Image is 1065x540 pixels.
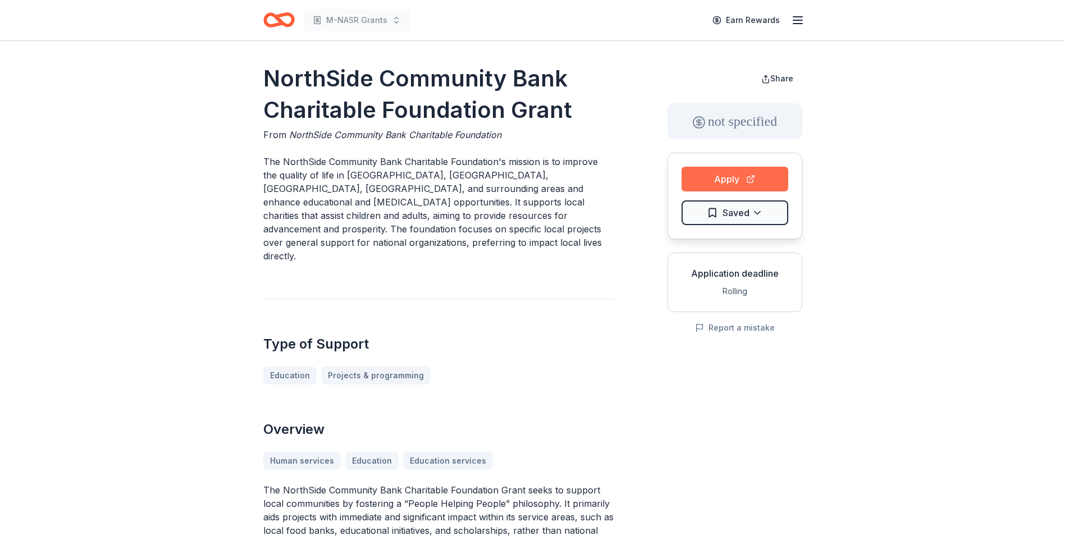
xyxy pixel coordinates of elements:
a: Home [263,7,295,33]
h2: Overview [263,420,614,438]
span: Share [770,74,793,83]
p: The NorthSide Community Bank Charitable Foundation's mission is to improve the quality of life in... [263,155,614,263]
a: Earn Rewards [706,10,787,30]
span: M-NASR Grants [326,13,387,27]
button: Apply [682,167,788,191]
a: Education [263,367,317,385]
div: not specified [668,103,802,139]
div: Application deadline [677,267,793,280]
h2: Type of Support [263,335,614,353]
button: M-NASR Grants [304,9,410,31]
button: Share [752,67,802,90]
span: NorthSide Community Bank Charitable Foundation [289,129,501,140]
button: Report a mistake [695,321,775,335]
button: Saved [682,200,788,225]
div: Rolling [677,285,793,298]
div: From [263,128,614,141]
h1: NorthSide Community Bank Charitable Foundation Grant [263,63,614,126]
a: Projects & programming [321,367,431,385]
span: Saved [723,205,749,220]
